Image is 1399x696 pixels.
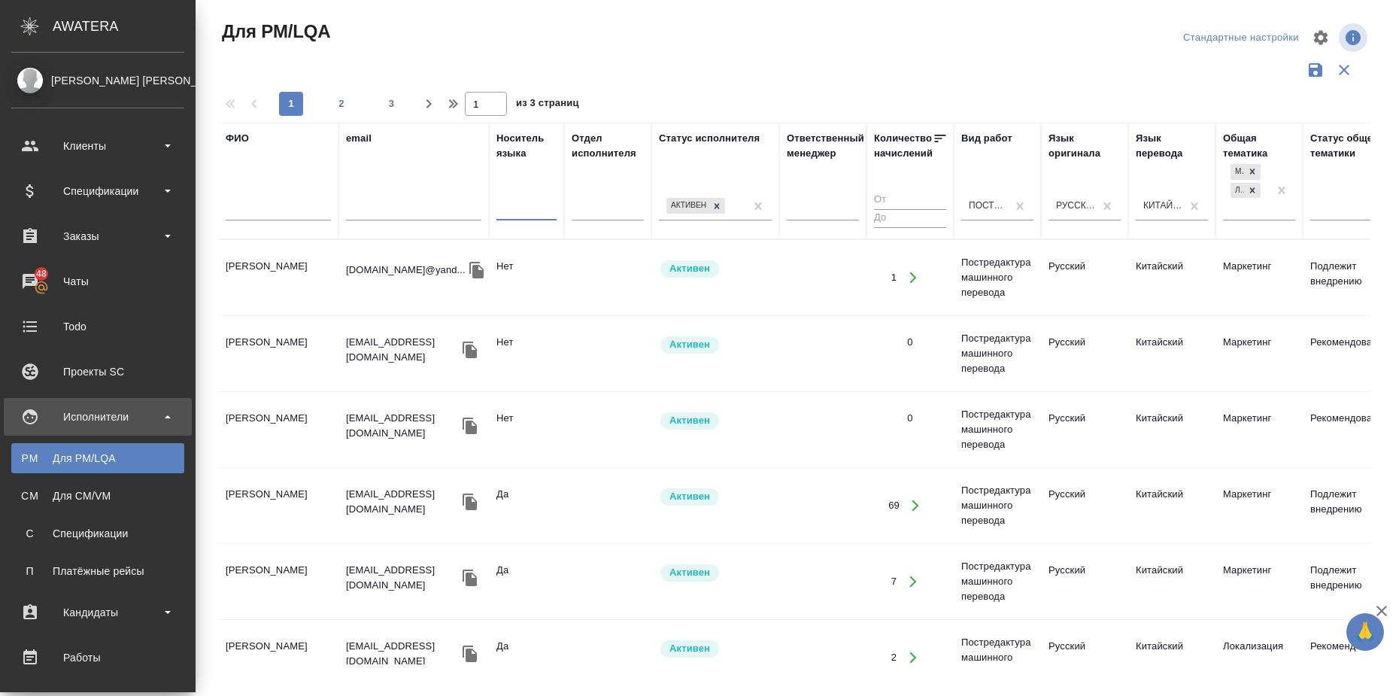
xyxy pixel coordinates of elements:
button: Открыть работы [897,263,928,293]
div: Отдел исполнителя [572,131,644,161]
div: Количество начислений [874,131,933,161]
td: Русский [1041,403,1128,456]
button: Скопировать [466,259,488,281]
div: Чаты [11,270,184,293]
div: Рядовой исполнитель: назначай с учетом рейтинга [659,563,772,583]
div: Для CM/VM [19,488,177,503]
div: Проекты SC [11,360,184,383]
div: Рядовой исполнитель: назначай с учетом рейтинга [659,639,772,659]
a: 48Чаты [4,263,192,300]
button: Скопировать [459,643,481,665]
button: Открыть работы [897,567,928,597]
p: Активен [669,641,710,656]
div: Платёжные рейсы [19,564,177,579]
td: Постредактура машинного перевода [954,628,1041,688]
button: Скопировать [459,491,481,513]
td: Нет [489,403,564,456]
td: Русский [1041,479,1128,532]
td: Маркетинг [1215,555,1303,608]
span: 48 [27,266,56,281]
div: Todo [11,315,184,338]
div: 2 [891,650,897,665]
td: Китайский [1128,403,1215,456]
td: Нет [489,251,564,304]
input: От [874,190,946,209]
div: Спецификации [11,180,184,202]
td: [PERSON_NAME] [218,327,338,380]
div: Рядовой исполнитель: назначай с учетом рейтинга [659,411,772,431]
div: split button [1179,26,1303,50]
td: Постредактура машинного перевода [954,324,1041,384]
div: Статус общей тематики [1310,131,1382,161]
p: [EMAIL_ADDRESS][DOMAIN_NAME] [346,563,459,593]
p: Активен [669,337,710,352]
input: До [874,209,946,228]
div: Активен [665,196,727,215]
p: [EMAIL_ADDRESS][DOMAIN_NAME] [346,487,459,517]
div: Локализация [1231,183,1244,199]
p: [EMAIL_ADDRESS][DOMAIN_NAME] [346,335,459,365]
p: Активен [669,413,710,428]
div: Общая тематика [1223,131,1295,161]
td: Китайский [1128,251,1215,304]
button: 🙏 [1346,613,1384,651]
td: Подлежит внедрению [1303,251,1390,304]
td: Локализация [1215,631,1303,684]
div: Маркетинг, Локализация [1229,163,1262,181]
div: Ответственный менеджер [787,131,864,161]
div: Статус исполнителя [659,131,760,146]
div: Вид работ [961,131,1012,146]
td: Да [489,631,564,684]
div: Исполнители [11,406,184,428]
span: из 3 страниц [516,94,579,116]
div: 7 [891,574,897,589]
td: [PERSON_NAME] [218,403,338,456]
td: Нет [489,327,564,380]
a: Работы [4,639,192,676]
div: Маркетинг, Локализация [1229,181,1262,200]
div: ФИО [226,131,249,146]
div: Заказы [11,225,184,248]
button: Сбросить фильтры [1330,56,1358,84]
td: Да [489,555,564,608]
div: Русский [1056,199,1095,212]
div: 0 [907,411,912,426]
td: Постредактура машинного перевода [954,248,1041,308]
p: Активен [669,565,710,580]
td: Китайский [1128,631,1215,684]
td: [PERSON_NAME] [218,251,338,304]
div: Язык оригинала [1048,131,1121,161]
span: Настроить таблицу [1303,20,1339,56]
td: [PERSON_NAME] [218,631,338,684]
td: Рекомендован [1303,403,1390,456]
div: Носитель языка [496,131,557,161]
span: 2 [329,96,354,111]
a: ППлатёжные рейсы [11,556,184,586]
span: 3 [380,96,404,111]
td: [PERSON_NAME] [218,479,338,532]
div: Спецификации [19,526,177,541]
div: 1 [891,270,897,285]
td: Маркетинг [1215,327,1303,380]
div: Маркетинг [1231,164,1244,180]
td: Китайский [1128,327,1215,380]
p: Активен [669,261,710,276]
div: Работы [11,646,184,669]
td: Рекомендован [1303,327,1390,380]
div: Клиенты [11,135,184,157]
td: Постредактура машинного перевода [954,400,1041,460]
button: Скопировать [459,415,481,437]
button: Сохранить фильтры [1301,56,1330,84]
div: Для PM/LQA [19,451,177,466]
a: PMДля PM/LQA [11,443,184,473]
p: Активен [669,489,710,504]
p: [EMAIL_ADDRESS][DOMAIN_NAME] [346,411,459,441]
a: Todo [4,308,192,345]
td: Китайский [1128,555,1215,608]
td: Русский [1041,555,1128,608]
div: Рядовой исполнитель: назначай с учетом рейтинга [659,335,772,355]
td: Маркетинг [1215,479,1303,532]
div: AWATERA [53,11,196,41]
div: Активен [666,198,709,214]
td: Русский [1041,251,1128,304]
